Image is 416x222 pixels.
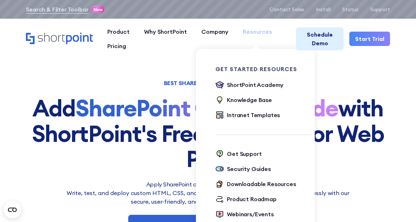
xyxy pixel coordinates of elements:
a: Resources [236,24,279,39]
a: ShortPoint Academy [215,80,283,90]
a: Product Roadmap [215,195,277,204]
a: Intranet Templates [215,111,280,120]
h1: BEST SHAREPOINT CODE EDITOR [26,80,390,85]
a: Why ShortPoint [137,24,194,39]
a: Downloadable Resources [215,180,296,189]
a: Home [26,33,93,45]
div: Resources [243,27,272,36]
a: Schedule Demo [296,27,344,50]
a: Start Trial [349,32,390,46]
a: Knowledge Base [215,96,272,105]
h2: Apply SharePoint customizations in a few clicks! [62,180,354,189]
a: Company [194,24,236,39]
div: ShortPoint Academy [227,80,283,89]
div: Company [201,27,228,36]
p: Write, test, and deploy custom HTML, CSS, and JavaScript on your intranet pages effortlessly wi﻿t... [62,189,354,206]
a: Product [100,24,137,39]
div: Webinars/Events [227,210,274,218]
a: Install [316,6,331,12]
a: Security Guides [215,165,271,174]
h1: Add with ShortPoint's Free Code Editor Web Part [26,96,390,171]
a: Get Support [215,149,261,159]
strong: SharePoint Custom Code [76,93,339,122]
a: Support [370,6,390,12]
div: Product Roadmap [227,195,277,203]
div: Knowledge Base [227,96,272,104]
iframe: Chat Widget [380,188,416,222]
a: Search & Filter Toolbar [26,5,88,14]
div: Pricing [107,42,126,50]
div: Security Guides [227,165,271,173]
a: Status [342,6,359,12]
button: Open CMP widget [4,201,21,218]
div: Intranet Templates [227,111,280,119]
div: Product [107,27,130,36]
div: Why ShortPoint [144,27,187,36]
a: Pricing [100,39,133,53]
div: Downloadable Resources [227,180,296,188]
div: Get Support [227,149,261,158]
a: Contact Sales [269,6,304,12]
div: Get Started Resources [215,66,311,72]
a: Webinars/Events [215,210,274,219]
